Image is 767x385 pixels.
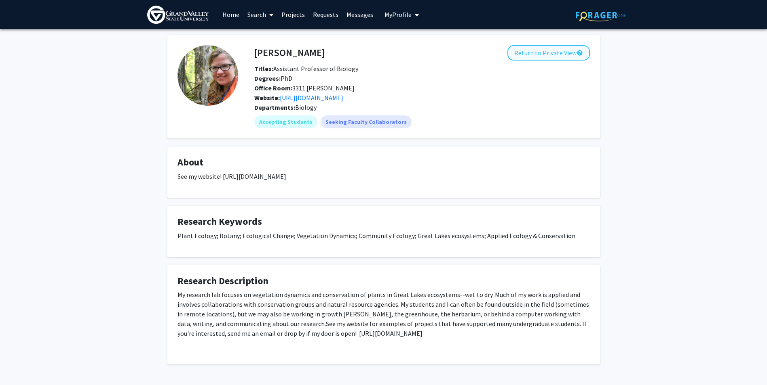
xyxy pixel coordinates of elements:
[254,84,292,92] b: Office Room:
[254,45,325,60] h4: [PERSON_NAME]
[243,0,277,29] a: Search
[177,275,590,287] h4: Research Description
[280,94,343,102] a: Opens in a new tab
[177,320,587,337] span: See my website for examples of projects that have supported many undergraduate students. If you'r...
[254,74,292,82] span: PhD
[147,6,209,24] img: Grand Valley State University Logo
[177,157,590,168] h4: About
[254,84,355,92] span: 3311 [PERSON_NAME]
[254,94,280,102] b: Website:
[576,9,626,21] img: ForagerOne Logo
[321,115,412,128] mat-chip: Seeking Faculty Collaborators
[254,115,317,128] mat-chip: Accepting Students
[295,103,317,111] span: Biology
[177,216,590,228] h4: Research Keywords
[254,65,358,73] span: Assistant Professor of Biology
[177,231,590,241] p: Plant Ecology; Botany; Ecological Change; Vegetation Dynamics; Community Ecology; Great Lakes eco...
[218,0,243,29] a: Home
[6,349,34,379] iframe: Chat
[177,45,238,106] img: Profile Picture
[177,172,590,181] p: See my website! [URL][DOMAIN_NAME]
[309,0,342,29] a: Requests
[254,103,295,111] b: Departments:
[507,45,590,61] button: Return to Private View
[277,0,309,29] a: Projects
[577,48,583,58] mat-icon: help
[177,290,590,338] p: My research lab focuses on vegetation dynamics and conservation of plants in Great Lakes ecosyste...
[342,0,377,29] a: Messages
[385,10,412,19] span: My Profile
[254,74,281,82] b: Degrees:
[254,65,273,73] b: Titles:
